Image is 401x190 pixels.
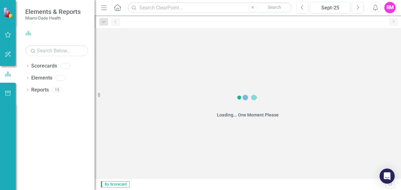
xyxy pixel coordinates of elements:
[52,87,62,92] div: 15
[31,86,49,94] a: Reports
[101,181,130,187] span: By Scorecard
[31,74,52,82] a: Elements
[310,2,350,13] button: Sept-25
[380,169,395,184] div: Open Intercom Messenger
[25,45,88,56] input: Search Below...
[384,2,396,13] button: RM
[259,3,290,12] button: Search
[268,5,281,10] span: Search
[128,2,292,13] input: Search ClearPoint...
[312,4,348,12] div: Sept-25
[217,112,279,118] div: Loading... One Moment Please
[25,8,81,15] span: Elements & Reports
[31,62,57,70] a: Scorecards
[25,15,81,21] small: Miami-Dade Health
[3,7,15,18] img: ClearPoint Strategy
